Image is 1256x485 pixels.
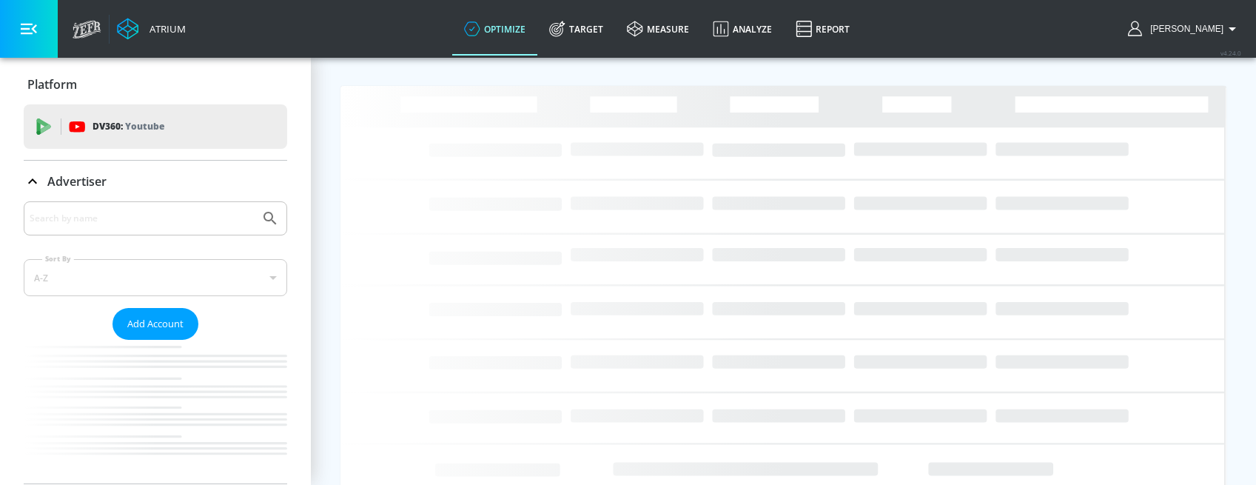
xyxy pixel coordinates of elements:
[127,315,184,332] span: Add Account
[1128,20,1241,38] button: [PERSON_NAME]
[93,118,164,135] p: DV360:
[24,161,287,202] div: Advertiser
[24,104,287,149] div: DV360: Youtube
[24,64,287,105] div: Platform
[30,209,254,228] input: Search by name
[784,2,862,56] a: Report
[24,340,287,484] nav: list of Advertiser
[701,2,784,56] a: Analyze
[144,22,186,36] div: Atrium
[24,259,287,296] div: A-Z
[47,173,107,190] p: Advertiser
[1144,24,1223,34] span: login as: lekhraj.bhadava@zefr.com
[452,2,537,56] a: optimize
[27,76,77,93] p: Platform
[112,308,198,340] button: Add Account
[117,18,186,40] a: Atrium
[537,2,615,56] a: Target
[42,254,74,264] label: Sort By
[24,201,287,484] div: Advertiser
[1220,49,1241,57] span: v 4.24.0
[615,2,701,56] a: measure
[125,118,164,134] p: Youtube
